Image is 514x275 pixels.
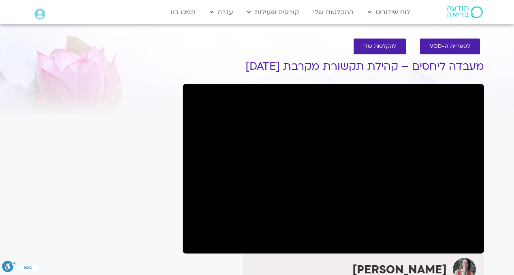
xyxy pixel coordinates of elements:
span: להקלטות שלי [363,43,396,49]
a: להקלטות שלי [354,39,406,54]
img: תודעה בריאה [447,6,483,18]
a: לוח שידורים [364,4,414,20]
a: קורסים ופעילות [243,4,303,20]
span: לספריית ה-VOD [430,43,470,49]
h1: מעבדה ליחסים – קהילת תקשורת מקרבת [DATE] [183,60,484,73]
a: ההקלטות שלי [309,4,358,20]
a: לספריית ה-VOD [420,39,480,54]
a: תמכו בנו [166,4,200,20]
a: עזרה [206,4,237,20]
